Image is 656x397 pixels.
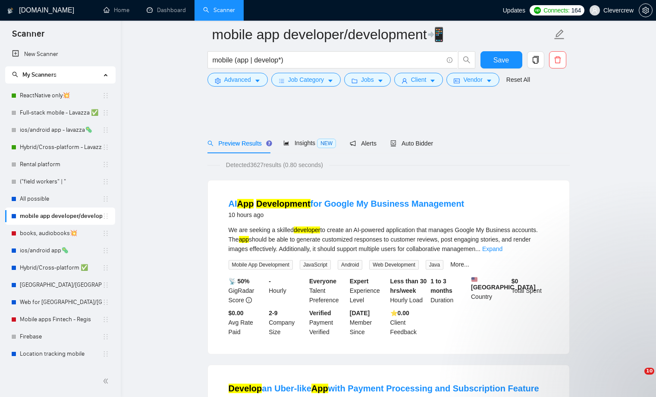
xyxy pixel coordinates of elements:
[475,245,480,252] span: ...
[309,310,331,316] b: Verified
[480,51,522,68] button: Save
[229,199,465,208] a: AIApp Developmentfor Google My Business Management
[229,310,244,316] b: $0.00
[309,278,336,285] b: Everyone
[5,294,115,311] li: Web for Sweden/Germany
[430,278,452,294] b: 1 to 3 months
[102,230,109,237] span: holder
[279,78,285,84] span: bars
[5,156,115,173] li: Rental platform
[390,310,409,316] b: ⭐️ 0.00
[20,311,102,328] a: Mobile apps Fintech - Regis
[338,260,362,270] span: Android
[5,363,115,380] li: UAE/Saudi/Quatar
[317,139,336,148] span: NEW
[5,311,115,328] li: Mobile apps Fintech - Regis
[5,104,115,121] li: Full-stack mobile - Lavazza ✅
[5,276,115,294] li: Sweden/Germany
[12,71,18,78] span: search
[430,78,436,84] span: caret-down
[229,384,262,393] mark: Develop
[20,225,102,242] a: books, audiobooks💥
[389,308,429,337] div: Client Feedback
[20,208,102,225] a: mobile app developer/development📲
[207,140,213,146] span: search
[20,173,102,190] a: ("field workers" | "
[571,6,581,15] span: 164
[224,75,251,84] span: Advanced
[254,78,261,84] span: caret-down
[7,4,13,18] img: logo
[20,190,102,208] a: All possible
[20,139,102,156] a: Hybrid/Cross-platform - Lavazza ✅
[288,75,324,84] span: Job Category
[256,199,311,208] mark: Development
[227,308,267,337] div: Avg Rate Paid
[361,75,374,84] span: Jobs
[102,350,109,357] span: holder
[102,282,109,288] span: holder
[20,121,102,139] a: ios/android app - lavazza🦠
[350,140,377,147] span: Alerts
[482,245,502,252] a: Expand
[20,276,102,294] a: [GEOGRAPHIC_DATA]/[GEOGRAPHIC_DATA]
[265,140,273,147] div: Tooltip anchor
[20,259,102,276] a: Hybrid/Cross-platform ✅
[639,3,653,17] button: setting
[426,260,443,270] span: Java
[212,24,552,45] input: Scanner name...
[20,87,102,104] a: ReactNative only💥
[471,276,536,291] b: [GEOGRAPHIC_DATA]
[267,276,308,305] div: Hourly
[311,384,328,393] mark: App
[394,73,443,87] button: userClientcaret-down
[549,56,566,64] span: delete
[102,127,109,133] span: holder
[12,71,56,78] span: My Scanners
[102,316,109,323] span: holder
[512,278,518,285] b: $ 0
[549,51,566,68] button: delete
[308,308,348,337] div: Payment Verified
[446,73,499,87] button: idcardVendorcaret-down
[458,51,475,68] button: search
[102,195,109,202] span: holder
[246,297,252,303] span: info-circle
[12,46,108,63] a: New Scanner
[283,140,289,146] span: area-chart
[471,276,477,282] img: 🇺🇸
[348,276,389,305] div: Experience Level
[543,6,569,15] span: Connects:
[5,225,115,242] li: books, audiobooks💥
[102,299,109,306] span: holder
[429,276,469,305] div: Duration
[5,173,115,190] li: ("field workers" | "
[390,278,427,294] b: Less than 30 hrs/week
[5,190,115,208] li: All possible
[22,71,56,78] span: My Scanners
[458,56,475,64] span: search
[102,333,109,340] span: holder
[147,6,186,14] a: dashboardDashboard
[207,73,268,87] button: settingAdvancedcaret-down
[20,345,102,363] a: Location tracking mobile
[102,144,109,151] span: holder
[308,276,348,305] div: Talent Preference
[493,55,509,65] span: Save
[5,208,115,225] li: mobile app developer/development📲
[447,57,452,63] span: info-circle
[229,210,465,220] div: 10 hours ago
[102,178,109,185] span: holder
[350,310,370,316] b: [DATE]
[102,247,109,254] span: holder
[237,199,254,208] mark: App
[411,75,427,84] span: Client
[627,368,647,388] iframe: To enrich screen reader interactions, please activate Accessibility in Grammarly extension settings
[327,78,333,84] span: caret-down
[454,78,460,84] span: idcard
[5,46,115,63] li: New Scanner
[300,260,331,270] span: JavaScript
[229,384,539,393] a: Developan Uber-likeAppwith Payment Processing and Subscription Feature
[463,75,482,84] span: Vendor
[229,260,293,270] span: Mobile App Development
